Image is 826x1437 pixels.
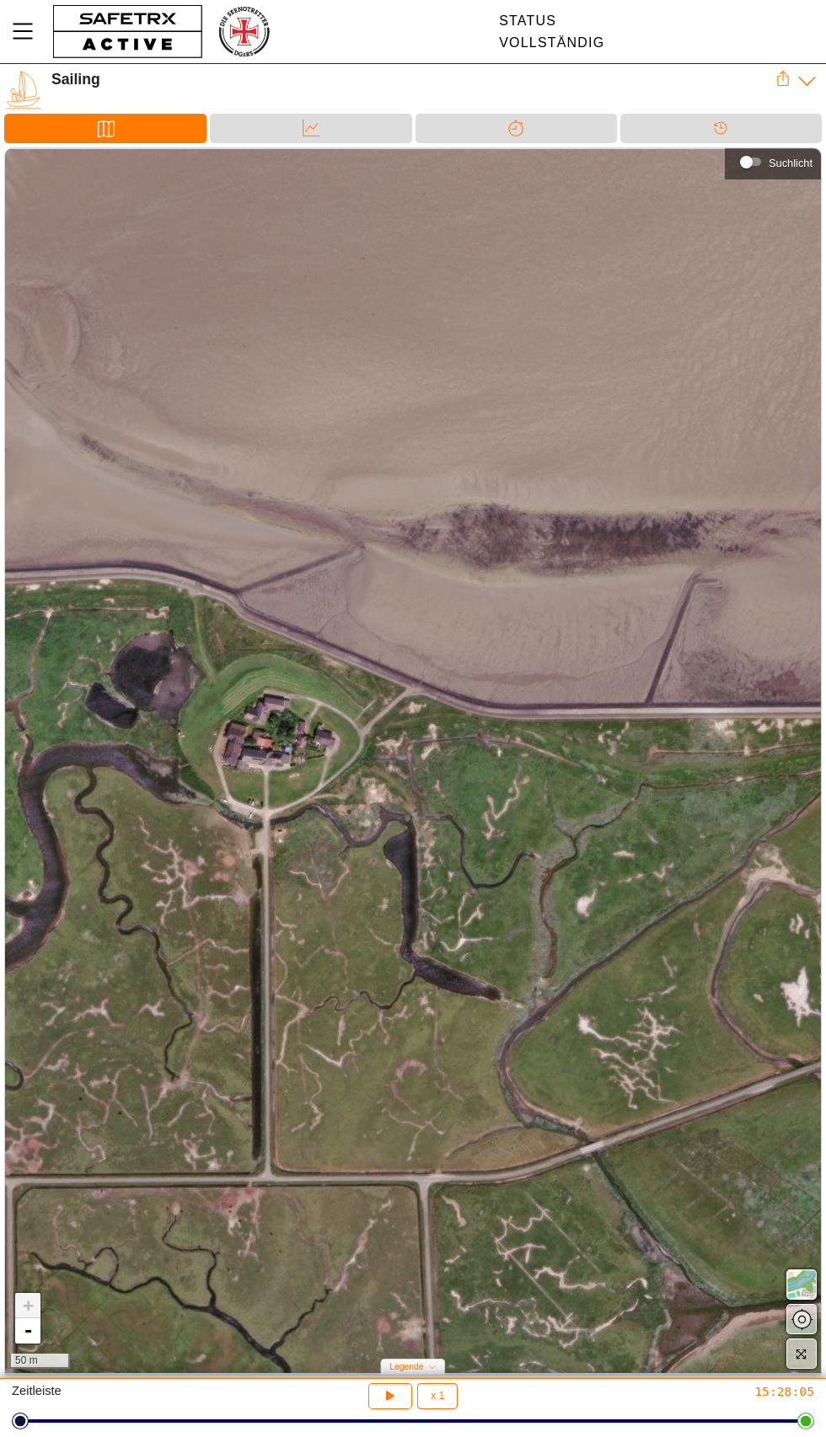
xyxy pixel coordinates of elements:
img: RescueLogo.png [217,4,271,59]
div: 15:28:05 [550,1383,814,1399]
div: Trennung [416,114,617,143]
div: Karte [4,114,206,143]
div: Suchlicht [769,157,813,169]
a: Zoom out [15,1318,40,1344]
div: Zeitleiste [12,1383,276,1409]
button: x 1 [417,1383,458,1409]
div: Daten [210,114,411,143]
img: SAILING.svg [4,71,43,110]
span: x 1 [431,1391,444,1401]
div: Vollständig [499,35,604,51]
span: Legende [389,1362,423,1371]
div: Sailing [51,71,775,88]
div: 50 m [9,1354,70,1369]
div: Suchlicht [733,149,813,174]
div: Timeline [620,114,822,143]
div: Status [499,13,604,29]
a: Zoom in [15,1293,40,1318]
